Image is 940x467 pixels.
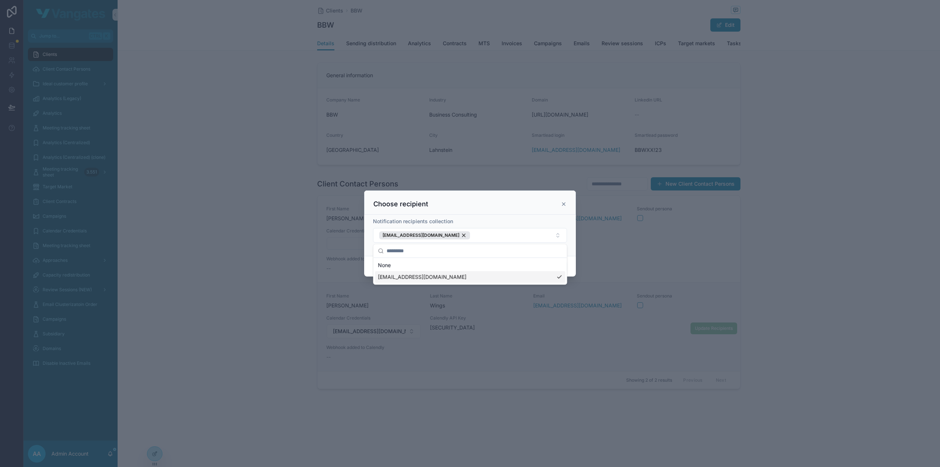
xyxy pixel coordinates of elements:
div: None [375,259,565,271]
button: Select Button [373,228,567,243]
h3: Choose recipient [373,200,428,208]
div: Suggestions [373,258,567,284]
span: Notification recipients collection [373,218,453,224]
button: Unselect 441 [379,231,470,239]
span: [EMAIL_ADDRESS][DOMAIN_NAME] [383,232,459,238]
span: [EMAIL_ADDRESS][DOMAIN_NAME] [378,273,466,281]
